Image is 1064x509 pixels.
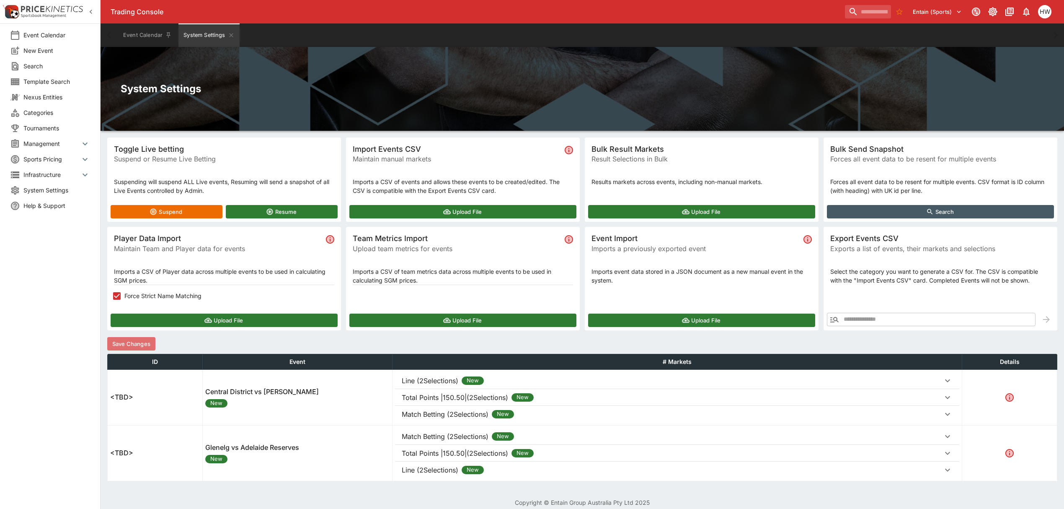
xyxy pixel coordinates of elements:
button: Line (2Selections) New [395,372,959,389]
th: Event [202,354,392,369]
p: Line (2Selections) [402,465,458,475]
h6: <TBD> [110,393,200,402]
img: PriceKinetics [21,6,83,12]
span: Force Strict Name Matching [124,291,201,300]
button: Line (2Selections) New [395,462,959,478]
span: New [511,393,534,402]
span: Sports Pricing [23,155,80,164]
button: Match Betting (2Selections) New [395,406,959,423]
span: New [492,432,514,441]
img: PriceKinetics Logo [3,3,19,20]
button: Select Tenant [908,5,967,18]
button: Documentation [1002,4,1017,19]
button: Save Changes [107,337,155,351]
span: New [462,466,484,474]
span: Upload team metrics for events [353,244,561,254]
span: Tournaments [23,124,90,132]
button: Upload File [588,205,815,218]
button: Upload File [588,314,815,327]
span: Help & Support [23,201,90,210]
p: Forces all event data to be resent for multiple events. CSV format is ID column (with heading) wi... [830,177,1051,195]
h6: <TBD> [110,449,200,457]
span: Maintain Team and Player data for events [114,244,323,254]
p: Match Betting (2Selections) [402,409,488,419]
span: Search [23,62,90,70]
button: Harrison Walker [1036,3,1054,21]
span: Suspend or Resume Live Betting [114,154,334,164]
span: Imports a previously exported event [591,244,800,254]
span: Import Events CSV [353,144,561,154]
button: Upload File [349,205,576,218]
p: Copyright © Entain Group Australia Pty Ltd 2025 [101,498,1064,507]
span: Categories [23,108,90,117]
span: Infrastructure [23,170,80,179]
p: Total Points |150.50|(2Selections) [402,392,508,403]
button: Upload File [111,314,338,327]
button: No Bookmarks [893,5,906,18]
span: Team Metrics Import [353,234,561,243]
p: Match Betting (2Selections) [402,431,488,441]
button: Total Points |150.50|(2Selections) New [395,389,959,406]
input: search [845,5,891,18]
span: Player Data Import [114,234,323,243]
p: Imports a CSV of events and allows these events to be created/edited. The CSV is compatible with ... [353,177,573,195]
th: Details [962,354,1057,369]
h2: System Settings [121,82,1044,95]
span: New [511,449,534,457]
button: Upload File [349,314,576,327]
h6: Central District vs [PERSON_NAME] [205,387,319,396]
p: Imports a CSV of Player data across multiple events to be used in calculating SGM prices. [114,267,334,285]
span: System Settings [23,186,90,195]
button: Event Calendar [118,23,177,47]
th: ID [108,354,203,369]
span: Management [23,139,80,148]
button: Resume [226,205,338,218]
p: Results markets across events, including non-manual markets. [591,177,812,186]
span: Maintain manual markets [353,154,561,164]
div: Trading Console [111,8,842,16]
button: Match Betting (2Selections) New [395,428,959,445]
p: Total Points |150.50|(2Selections) [402,448,508,458]
span: Event Calendar [23,31,90,39]
span: Nexus Entities [23,93,90,101]
span: Bulk Send Snapshot [830,144,1051,154]
span: New Event [23,46,90,55]
span: New [205,455,227,463]
button: Suspend [111,205,222,218]
button: Search [827,205,1054,218]
button: Notifications [1019,4,1034,19]
span: Result Selections in Bulk [591,154,812,164]
p: Line (2Selections) [402,376,458,386]
span: Forces all event data to be resent for multiple events [830,154,1051,164]
div: Harrison Walker [1038,5,1051,18]
th: # Markets [393,354,962,369]
img: Sportsbook Management [21,14,66,18]
p: Imports a CSV of team metrics data across multiple events to be used in calculating SGM prices. [353,267,573,285]
span: Event Import [591,234,800,243]
h6: Glenelg vs Adelaide Reserves [205,443,299,452]
button: System Settings [178,23,239,47]
button: Toggle light/dark mode [985,4,1000,19]
span: New [462,377,484,385]
p: Imports event data stored in a JSON document as a new manual event in the system. [591,267,812,285]
span: New [492,410,514,418]
span: New [205,399,227,408]
p: Select the category you want to generate a CSV for. The CSV is compatible with the "Import Events... [830,267,1051,285]
span: Template Search [23,77,90,86]
button: Total Points |150.50|(2Selections) New [395,445,959,462]
span: Exports a list of events, their markets and selections [830,244,1051,254]
span: Bulk Result Markets [591,144,812,154]
button: Connected to PK [968,4,984,19]
p: Suspending will suspend ALL Live events, Resuming will send a snapshot of all Live Events control... [114,177,334,195]
span: Export Events CSV [830,234,1051,243]
span: Toggle Live betting [114,144,334,154]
